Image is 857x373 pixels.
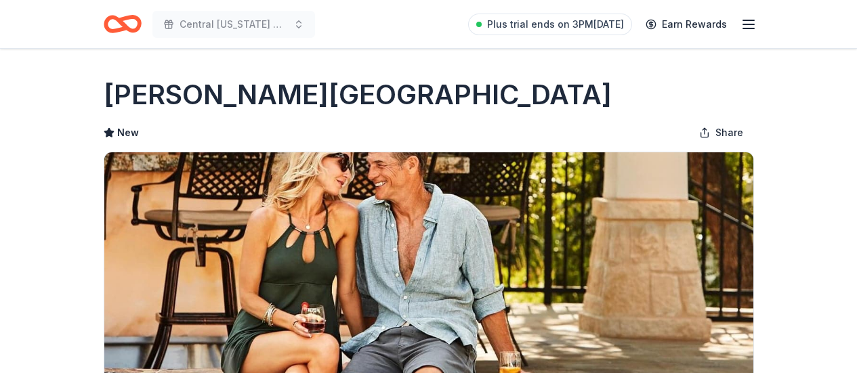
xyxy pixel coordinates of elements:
button: Share [688,119,754,146]
a: Home [104,8,142,40]
span: Plus trial ends on 3PM[DATE] [487,16,624,32]
span: New [117,125,139,141]
a: Earn Rewards [637,12,735,37]
span: Share [715,125,743,141]
button: Central [US_STATE] Champion of the Year [152,11,315,38]
span: Central [US_STATE] Champion of the Year [180,16,288,32]
a: Plus trial ends on 3PM[DATE] [468,14,632,35]
h1: [PERSON_NAME][GEOGRAPHIC_DATA] [104,76,612,114]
